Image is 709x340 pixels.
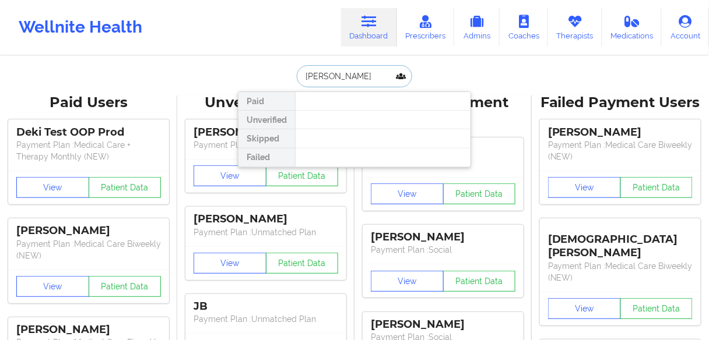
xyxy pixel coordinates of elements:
p: Payment Plan : Unmatched Plan [194,139,338,151]
div: Unverified [238,111,295,129]
button: Patient Data [620,298,693,319]
div: [PERSON_NAME] [371,231,515,244]
a: Account [662,8,709,47]
div: [DEMOGRAPHIC_DATA][PERSON_NAME] [548,224,693,260]
button: View [371,183,444,204]
div: [PERSON_NAME] [194,126,338,139]
button: Patient Data [266,253,339,274]
p: Payment Plan : Medical Care Biweekly (NEW) [16,238,161,261]
button: View [16,177,89,198]
div: Unverified Users [185,94,346,112]
div: Deki Test OOP Prod [16,126,161,139]
button: View [548,177,621,198]
p: Payment Plan : Social [371,244,515,256]
a: Admins [454,8,500,47]
div: Failed Payment Users [540,94,701,112]
button: Patient Data [443,271,516,292]
div: Paid Users [8,94,169,112]
p: Payment Plan : Unmatched Plan [194,226,338,238]
button: View [194,253,266,274]
div: Paid [238,92,295,111]
a: Therapists [548,8,602,47]
div: [PERSON_NAME] [371,318,515,331]
a: Dashboard [341,8,397,47]
div: Failed [238,148,295,167]
button: Patient Data [89,276,162,297]
p: Payment Plan : Unmatched Plan [194,313,338,325]
button: View [194,165,266,186]
a: Prescribers [397,8,455,47]
div: Skipped [238,129,295,148]
button: View [16,276,89,297]
div: JB [194,300,338,313]
button: Patient Data [266,165,339,186]
button: View [371,271,444,292]
a: Coaches [500,8,548,47]
a: Medications [602,8,662,47]
button: Patient Data [89,177,162,198]
button: View [548,298,621,319]
div: [PERSON_NAME] [16,323,161,337]
button: Patient Data [620,177,693,198]
p: Payment Plan : Medical Care Biweekly (NEW) [548,139,693,162]
button: Patient Data [443,183,516,204]
p: Payment Plan : Medical Care + Therapy Monthly (NEW) [16,139,161,162]
p: Payment Plan : Medical Care Biweekly (NEW) [548,260,693,284]
div: [PERSON_NAME] [194,212,338,226]
div: [PERSON_NAME] [16,224,161,238]
div: [PERSON_NAME] [548,126,693,139]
